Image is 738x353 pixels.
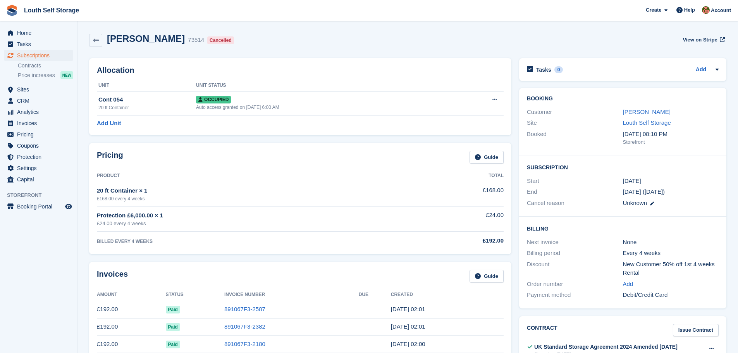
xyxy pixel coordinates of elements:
[6,5,18,16] img: stora-icon-8386f47178a22dfd0bd8f6a31ec36ba5ce8667c1dd55bd0f319d3a0aa187defe.svg
[527,119,623,127] div: Site
[97,336,166,353] td: £192.00
[98,104,196,111] div: 20 ft Container
[406,236,504,245] div: £192.00
[527,280,623,289] div: Order number
[623,130,719,139] div: [DATE] 08:10 PM
[21,4,82,17] a: Louth Self Storage
[527,199,623,208] div: Cancel reason
[527,130,623,146] div: Booked
[224,306,265,312] a: 891067F3-2587
[17,129,64,140] span: Pricing
[97,170,406,182] th: Product
[406,182,504,206] td: £168.00
[224,323,265,330] a: 891067F3-2382
[623,249,719,258] div: Every 4 weeks
[60,71,73,79] div: NEW
[527,291,623,300] div: Payment method
[527,188,623,196] div: End
[97,151,123,164] h2: Pricing
[527,238,623,247] div: Next invoice
[391,289,504,301] th: Created
[224,341,265,347] a: 891067F3-2180
[4,28,73,38] a: menu
[17,152,64,162] span: Protection
[17,95,64,106] span: CRM
[196,79,453,92] th: Unit Status
[207,36,234,44] div: Cancelled
[4,39,73,50] a: menu
[684,6,695,14] span: Help
[4,107,73,117] a: menu
[98,95,196,104] div: Cont 054
[4,118,73,129] a: menu
[391,341,425,347] time: 2025-05-16 01:00:30 UTC
[470,151,504,164] a: Guide
[17,140,64,151] span: Coupons
[527,249,623,258] div: Billing period
[166,341,180,348] span: Paid
[196,104,453,111] div: Auto access granted on [DATE] 6:00 AM
[97,119,121,128] a: Add Unit
[97,220,406,227] div: £24.00 every 4 weeks
[623,188,665,195] span: [DATE] ([DATE])
[702,6,710,14] img: Andy Smith
[97,186,406,195] div: 20 ft Container × 1
[646,6,661,14] span: Create
[17,107,64,117] span: Analytics
[527,260,623,277] div: Discount
[359,289,391,301] th: Due
[97,238,406,245] div: BILLED EVERY 4 WEEKS
[536,66,551,73] h2: Tasks
[554,66,563,73] div: 0
[406,170,504,182] th: Total
[4,163,73,174] a: menu
[64,202,73,211] a: Preview store
[4,174,73,185] a: menu
[18,72,55,79] span: Price increases
[97,270,128,282] h2: Invoices
[623,138,719,146] div: Storefront
[97,79,196,92] th: Unit
[188,36,204,45] div: 73514
[166,289,224,301] th: Status
[623,238,719,247] div: None
[17,84,64,95] span: Sites
[196,96,231,103] span: Occupied
[17,28,64,38] span: Home
[696,65,706,74] a: Add
[17,118,64,129] span: Invoices
[527,224,719,232] h2: Billing
[527,177,623,186] div: Start
[4,152,73,162] a: menu
[7,191,77,199] span: Storefront
[17,50,64,61] span: Subscriptions
[673,324,719,337] a: Issue Contract
[18,71,73,79] a: Price increases NEW
[18,62,73,69] a: Contracts
[623,119,671,126] a: Louth Self Storage
[166,323,180,331] span: Paid
[623,291,719,300] div: Debit/Credit Card
[224,289,359,301] th: Invoice Number
[97,289,166,301] th: Amount
[4,129,73,140] a: menu
[623,200,647,206] span: Unknown
[97,301,166,318] td: £192.00
[17,163,64,174] span: Settings
[391,323,425,330] time: 2025-06-13 01:01:01 UTC
[4,95,73,106] a: menu
[166,306,180,313] span: Paid
[527,108,623,117] div: Customer
[97,318,166,336] td: £192.00
[623,280,633,289] a: Add
[4,140,73,151] a: menu
[17,201,64,212] span: Booking Portal
[680,33,726,46] a: View on Stripe
[97,195,406,202] div: £168.00 every 4 weeks
[391,306,425,312] time: 2025-07-11 01:01:03 UTC
[17,39,64,50] span: Tasks
[4,84,73,95] a: menu
[623,260,719,277] div: New Customer 50% off 1st 4 weeks Rental
[623,177,641,186] time: 2025-02-21 01:00:00 UTC
[17,174,64,185] span: Capital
